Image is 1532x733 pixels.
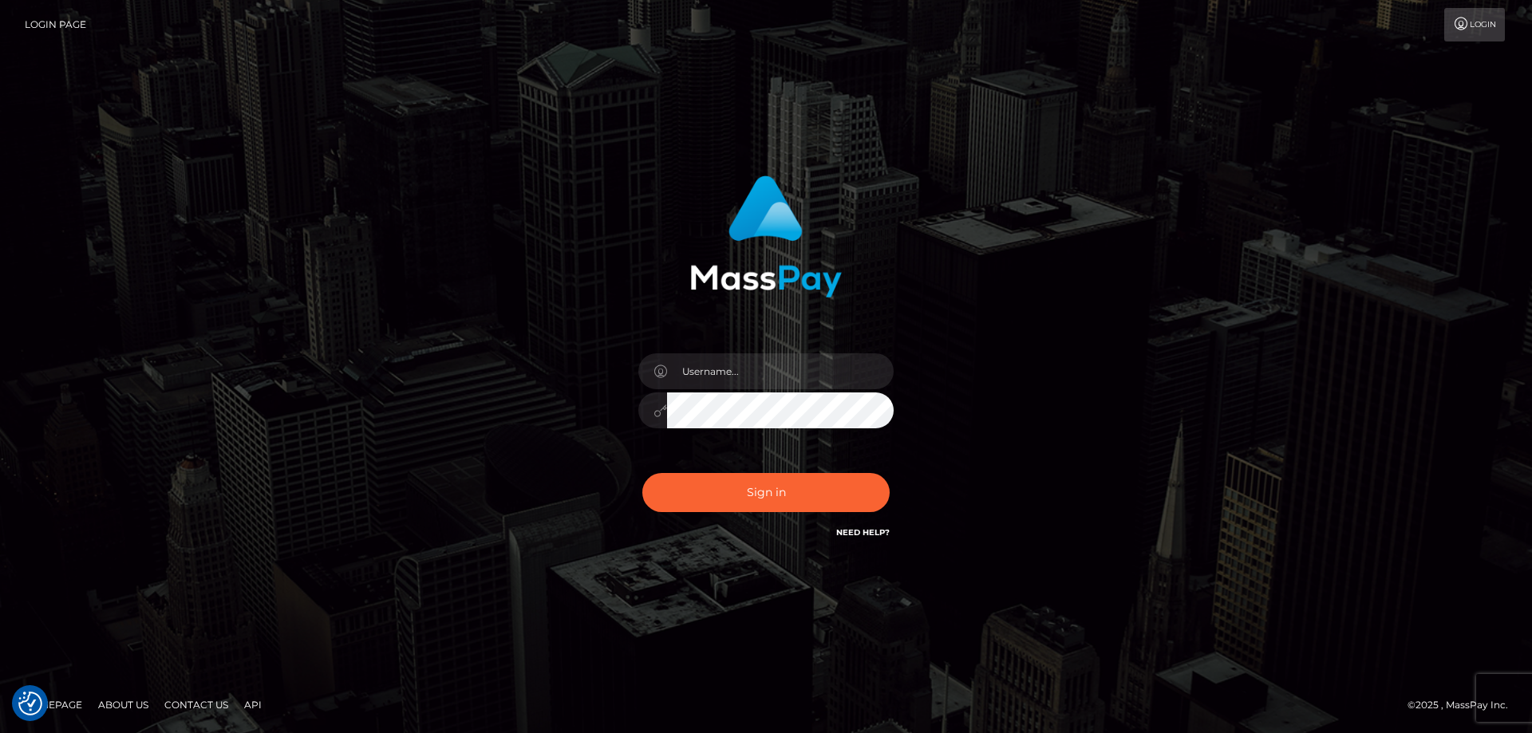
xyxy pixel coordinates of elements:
[18,692,42,715] img: Revisit consent button
[690,175,842,298] img: MassPay Login
[238,692,268,717] a: API
[18,692,89,717] a: Homepage
[667,353,894,389] input: Username...
[1408,696,1520,714] div: © 2025 , MassPay Inc.
[92,692,155,717] a: About Us
[25,8,86,41] a: Login Page
[1444,8,1505,41] a: Login
[18,692,42,715] button: Consent Preferences
[158,692,235,717] a: Contact Us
